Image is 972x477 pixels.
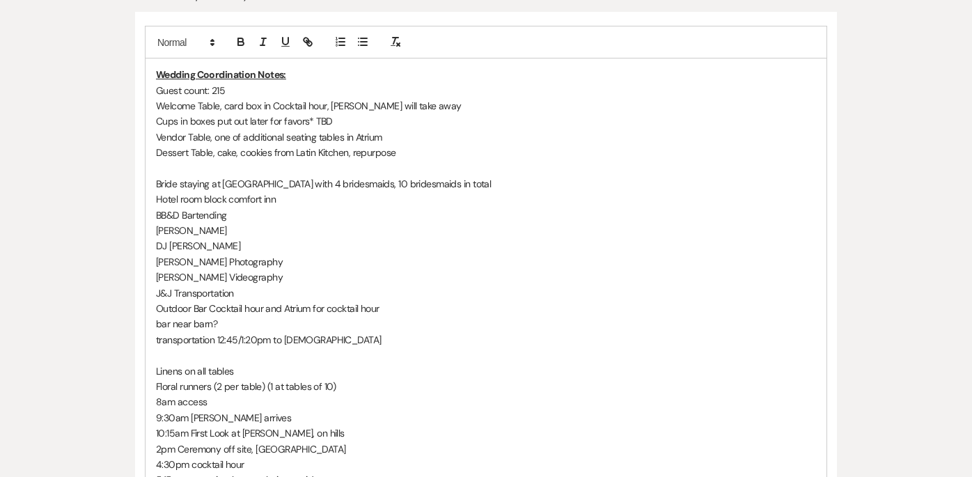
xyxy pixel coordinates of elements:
[156,269,816,285] p: [PERSON_NAME] Videography
[156,254,816,269] p: [PERSON_NAME] Photography
[156,176,816,191] p: Bride staying at [GEOGRAPHIC_DATA] with 4 bridesmaids, 10 bridesmaids in total
[156,98,816,114] p: Welcome Table, card box in Cocktail hour, [PERSON_NAME] will take away
[156,301,816,316] p: Outdoor Bar Cocktail hour and Atrium for cocktail hour
[156,286,816,301] p: J&J Transportation
[156,208,816,223] p: BB&D Bartending
[156,363,816,379] p: Linens on all tables
[156,114,816,129] p: Cups in boxes put out later for favors* TBD
[156,316,816,331] p: bar near barn?
[156,130,816,145] p: Vendor Table, one of additional seating tables in Atrium
[156,410,816,425] p: 9:30am [PERSON_NAME] arrives
[156,68,286,81] u: Wedding Coordination Notes:
[156,332,816,347] p: transportation 12:45/1:20pm to [DEMOGRAPHIC_DATA]
[156,425,816,441] p: 10:15am First Look at [PERSON_NAME], on hills
[156,145,816,160] p: Dessert Table, cake, cookies from Latin Kitchen, repurpose
[156,394,816,409] p: 8am access
[156,83,816,98] p: Guest count: 215
[156,441,816,457] p: 2pm Ceremony off site, [GEOGRAPHIC_DATA]
[156,379,816,394] p: Floral runners (2 per table) (1 at tables of 10)
[156,223,816,238] p: [PERSON_NAME]
[156,238,816,253] p: DJ [PERSON_NAME]
[156,457,816,472] p: 4:30pm cocktail hour
[156,191,816,207] p: Hotel room block comfort inn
